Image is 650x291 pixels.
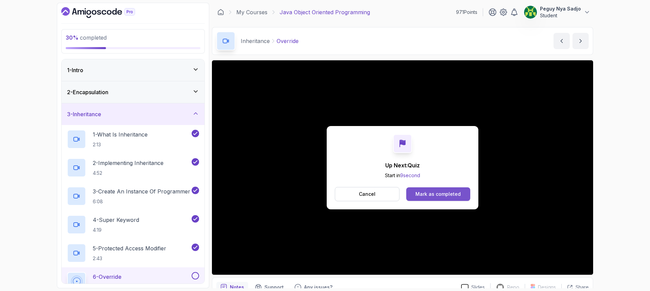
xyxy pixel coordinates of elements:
p: Start in [385,172,420,179]
p: Support [264,284,284,291]
p: 4 - Super Keyword [93,216,139,224]
button: 2-Implementing Inheritance4:52 [67,158,199,177]
span: 9 second [400,172,420,178]
button: Cancel [335,187,399,201]
button: 5-Protected Access Modifier2:43 [67,244,199,263]
button: user profile imagePeguy Nya SadjoStudent [524,5,590,19]
button: 3-Create An Instance Of Programmer6:08 [67,187,199,206]
p: Override [277,37,299,45]
h3: 3 - Inheritance [67,110,101,118]
a: Slides [456,284,490,291]
p: Share [576,284,589,291]
a: Dashboard [61,7,151,18]
p: Notes [230,284,244,291]
button: Share [561,284,589,291]
button: 6-Override5:56 [67,272,199,291]
a: My Courses [236,8,267,16]
p: 6 - Override [93,273,122,281]
p: Inheritance [241,37,270,45]
p: Java Object Oriented Programming [280,8,370,16]
p: 4:19 [93,227,139,233]
p: 2:13 [93,141,148,148]
div: Mark as completed [415,191,461,198]
p: 3 - Create An Instance Of Programmer [93,187,190,195]
p: 2 - Implementing Inheritance [93,159,164,167]
button: 3-Inheritance [62,103,204,125]
p: 971 Points [456,9,477,16]
iframe: 6 - Override [212,60,593,275]
button: 1-Intro [62,59,204,81]
button: 1-What Is Inheritance2:13 [67,130,199,149]
p: Any issues? [304,284,332,291]
button: next content [572,33,589,49]
span: completed [66,34,107,41]
h3: 2 - Encapsulation [67,88,108,96]
p: Peguy Nya Sadjo [540,5,581,12]
button: previous content [554,33,570,49]
p: Up Next: Quiz [385,161,420,169]
p: 1 - What Is Inheritance [93,130,148,139]
button: 2-Encapsulation [62,81,204,103]
p: 5:56 [93,284,122,290]
span: 30 % [66,34,79,41]
img: user profile image [524,6,537,19]
a: Dashboard [217,9,224,16]
button: Mark as completed [406,187,470,201]
p: 4:52 [93,170,164,176]
button: 4-Super Keyword4:19 [67,215,199,234]
p: 5 - Protected Access Modifier [93,244,166,252]
p: 2:43 [93,255,166,262]
p: 6:08 [93,198,190,205]
p: Slides [471,284,485,291]
p: Designs [538,284,556,291]
p: Student [540,12,581,19]
p: Cancel [359,191,375,198]
h3: 1 - Intro [67,66,83,74]
p: Repo [507,284,519,291]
